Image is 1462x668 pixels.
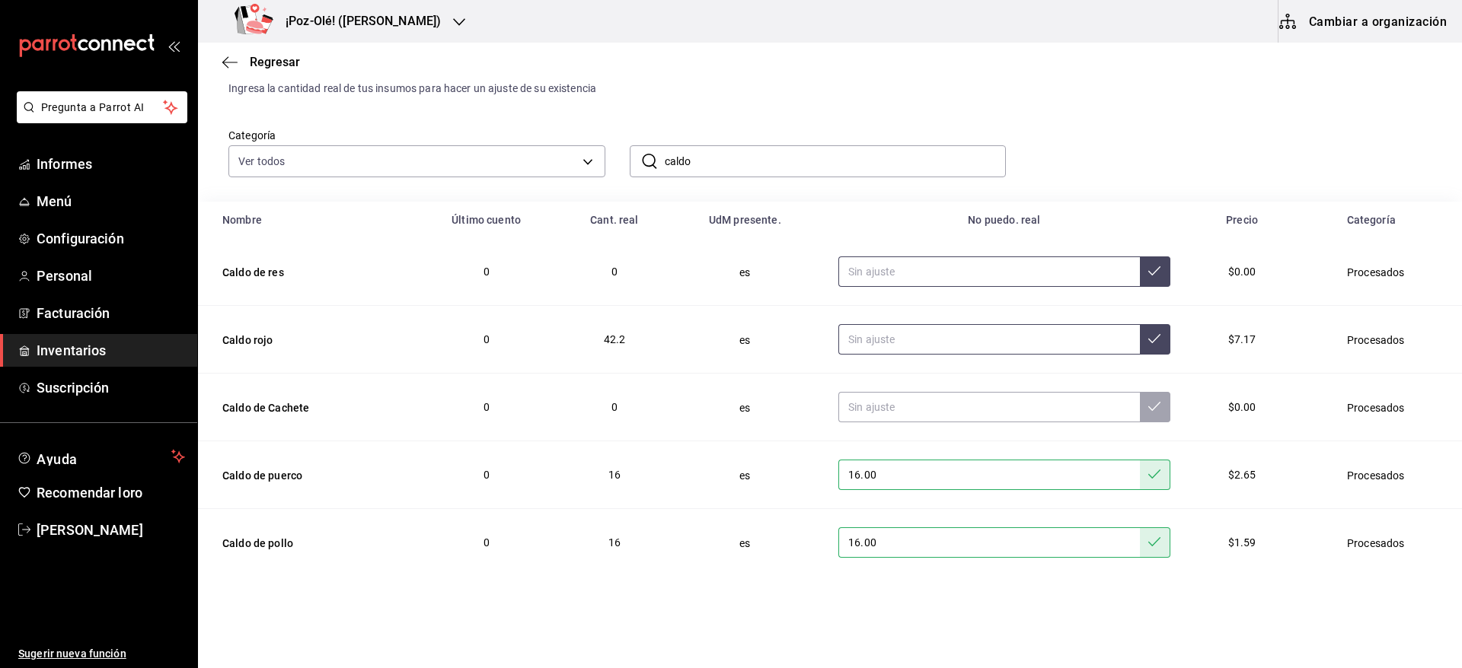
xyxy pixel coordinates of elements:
font: Procesados [1347,402,1405,414]
font: Ayuda [37,451,78,467]
font: Último cuento [452,214,521,226]
font: Menú [37,193,72,209]
font: 16 [608,469,621,481]
font: Suscripción [37,380,109,396]
font: UdM presente. [709,214,781,226]
input: Sin ajuste [838,256,1140,287]
font: Procesados [1347,266,1405,278]
input: Buscar nombre de insumo [665,146,1007,177]
font: $1.59 [1228,536,1256,549]
input: Sin ajuste [838,460,1140,490]
font: es [739,334,750,346]
font: Regresar [250,55,300,69]
font: Cant. real [590,214,639,226]
font: Caldo de pollo [222,537,293,549]
input: Sin ajuste [838,392,1140,422]
font: es [739,469,750,482]
font: Procesados [1347,469,1405,482]
font: 16 [608,536,621,549]
font: Ver todos [238,155,285,167]
font: Caldo de Cachete [222,402,309,414]
font: ¡Poz-Olé! ([PERSON_NAME]) [286,14,441,28]
font: 0 [484,266,490,278]
font: 0 [484,536,490,549]
font: Personal [37,268,92,284]
font: 0 [484,469,490,481]
font: Pregunta a Parrot AI [41,101,145,113]
input: Sin ajuste [838,324,1140,355]
font: 0 [611,266,618,278]
font: No puedo. real [968,214,1040,226]
font: Facturación [37,305,110,321]
font: Sugerir nueva función [18,647,126,660]
font: Configuración [37,231,124,247]
font: $0.00 [1228,401,1256,413]
font: Categoría [1347,214,1396,226]
font: Caldo rojo [222,334,273,346]
button: Regresar [222,55,300,69]
font: Categoría [228,129,276,142]
font: $7.17 [1228,333,1256,345]
font: Caldo de res [222,266,284,278]
input: Sin ajuste [838,527,1140,558]
font: es [739,402,750,414]
font: es [739,266,750,278]
font: Cambiar a organización [1309,14,1447,28]
font: [PERSON_NAME] [37,522,143,538]
font: Recomendar loro [37,485,142,501]
font: 0 [484,401,490,413]
font: 0 [611,401,618,413]
font: 42.2 [604,333,626,345]
font: Procesados [1347,334,1405,346]
font: $0.00 [1228,266,1256,278]
font: Nombre [222,214,262,226]
font: Precio [1226,214,1258,226]
font: Informes [37,156,92,172]
font: Procesados [1347,537,1405,549]
font: Inventarios [37,342,106,358]
font: $2.65 [1228,469,1256,481]
a: Pregunta a Parrot AI [11,110,187,126]
font: Ingresa la cantidad real de tus insumos para hacer un ajuste de su existencia [228,82,596,94]
button: Pregunta a Parrot AI [17,91,187,123]
button: abrir_cajón_menú [168,40,180,52]
font: Caldo de puerco [222,469,302,482]
font: 0 [484,333,490,345]
font: es [739,537,750,549]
